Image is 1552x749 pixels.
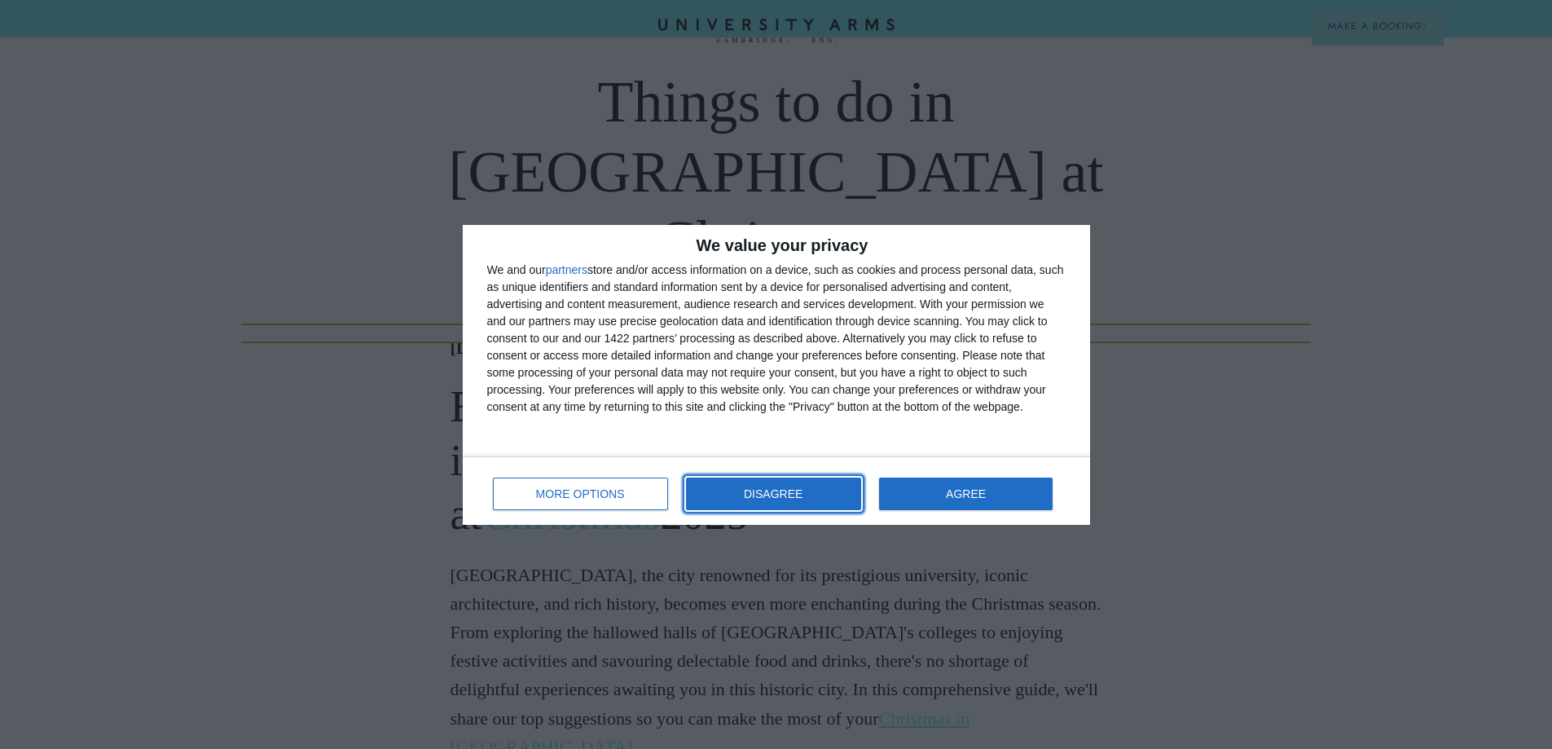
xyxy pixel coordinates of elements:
[536,488,625,500] span: MORE OPTIONS
[487,262,1066,416] div: We and our store and/or access information on a device, such as cookies and process personal data...
[493,478,668,510] button: MORE OPTIONS
[686,478,861,510] button: DISAGREE
[744,488,802,500] span: DISAGREE
[546,264,587,275] button: partners
[463,225,1090,525] div: qc-cmp2-ui
[946,488,986,500] span: AGREE
[487,237,1066,253] h2: We value your privacy
[879,478,1053,510] button: AGREE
